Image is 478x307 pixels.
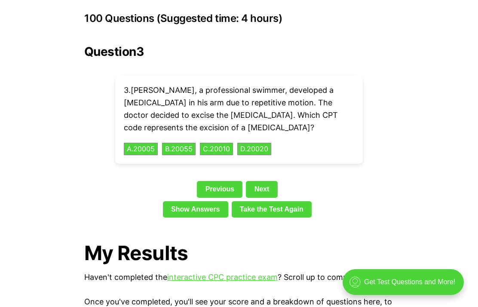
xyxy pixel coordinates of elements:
h1: My Results [84,242,394,264]
button: D.20020 [237,143,271,156]
h2: Question 3 [84,45,394,58]
a: interactive CPC practice exam [167,273,278,282]
p: 3 . [PERSON_NAME], a professional swimmer, developed a [MEDICAL_DATA] in his arm due to repetitiv... [124,84,354,134]
h3: 100 Questions (Suggested time: 4 hours) [84,12,394,25]
button: B.20055 [162,143,196,156]
a: Next [246,181,277,197]
button: C.20010 [200,143,233,156]
button: A.20005 [124,143,158,156]
a: Show Answers [163,201,228,218]
iframe: portal-trigger [335,265,478,307]
p: Haven't completed the ? Scroll up to complete the test! [84,271,394,284]
a: Take the Test Again [232,201,312,218]
a: Previous [197,181,242,197]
